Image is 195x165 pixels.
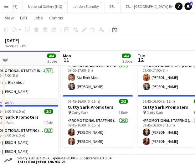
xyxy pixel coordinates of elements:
button: ZSL - [GEOGRAPHIC_DATA] Events [121,0,185,13]
app-card-role: Promotional Staff (Fundraiser)2/209:00-17:00 (8h)Ata Berk Aksit[PERSON_NAME] [63,62,133,93]
span: 1 Role [44,120,53,125]
a: View [3,14,16,22]
span: Edit [20,15,27,21]
span: Comms [49,15,63,21]
app-job-card: 09:00-17:00 (8h)2/2[GEOGRAPHIC_DATA]1 RolePromotional Staff (Fundraiser)2/209:00-17:00 (8h)Ata Be... [63,40,133,93]
span: 12 [136,56,145,64]
span: 4/4 [47,54,56,58]
div: BST [22,44,28,48]
button: National Gallery (NG) [23,0,68,13]
span: 4/4 [122,54,131,58]
span: Cutty Sark [146,110,163,115]
div: 2 Jobs [47,59,57,64]
span: Total Budgeted £96 937.25 [17,160,111,164]
app-job-card: 09:45-16:00 (6h15m)2/2Cutty Sark Promoters Cutty Sark1 RolePromotional Staffing (Brand Ambassador... [63,95,133,147]
span: View [5,15,14,21]
div: 2 Jobs [122,59,132,64]
app-card-role: Promotional Staffing (Brand Ambassadors)2/209:45-16:00 (6h15m)[PERSON_NAME][PERSON_NAME] [63,117,133,147]
span: 11 [62,56,71,64]
span: Week 32 [4,44,19,48]
span: Mon [63,53,71,59]
span: 09:45-16:00 (6h15m) [142,99,175,104]
a: Jobs [31,14,45,22]
div: [DATE] [5,37,43,44]
h3: Cutty Sark Promoters [63,104,133,110]
span: Jobs [33,15,43,21]
span: 1 Role [119,110,128,115]
span: 1 [190,2,192,6]
div: Salary £96 937.25 + Expenses £0.00 + Subsistence £0.00 = [13,156,113,164]
span: 09:45-16:00 (6h15m) [68,99,100,104]
a: 1 [184,3,192,10]
span: Tue [137,53,145,59]
a: Comms [47,14,66,22]
span: Cutty Sark [72,110,88,115]
span: 2/2 [119,99,128,104]
button: ZSL [104,0,121,13]
button: London Standby [68,0,104,13]
span: 2/2 [44,109,53,114]
a: Edit [18,14,30,22]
